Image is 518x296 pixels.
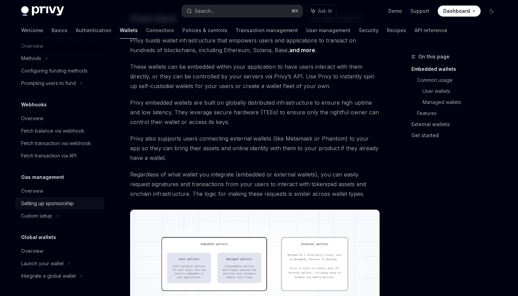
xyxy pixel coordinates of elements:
span: Privy builds wallet infrastructure that empowers users and applications to transact on hundreds o... [130,36,380,55]
a: Basics [52,22,67,39]
div: Fetch balance via webhook [21,127,84,135]
a: Fetch transaction via API [16,150,104,162]
div: Launch your wallet [21,259,64,268]
div: Fetch transaction via API [21,152,76,160]
a: Demo [388,8,402,15]
a: Wallets [120,22,138,39]
a: API reference [415,22,447,39]
a: Fetch transaction via webhook [16,137,104,150]
div: Configuring funding methods [21,67,88,75]
a: Dashboard [438,6,481,17]
span: Ask AI [318,8,332,15]
a: Overview [16,112,104,125]
a: Get started [411,130,503,141]
a: Authentication [76,22,111,39]
a: Setting up sponsorship [16,197,104,210]
div: Overview [21,114,43,123]
img: dark logo [21,6,64,16]
div: Setting up sponsorship [21,199,74,208]
a: Overview [16,185,104,197]
button: Search...⌘K [182,5,303,17]
h5: Gas management [21,173,64,181]
a: Connectors [146,22,174,39]
a: User management [306,22,351,39]
a: Transaction management [236,22,298,39]
div: Overview [21,247,43,255]
a: Recipes [387,22,406,39]
button: Toggle dark mode [486,6,497,17]
a: Common usage [417,75,503,86]
a: Managed wallets [422,97,503,108]
div: Integrate a global wallet [21,272,76,280]
a: Embedded wallets [411,64,503,75]
div: Prompting users to fund [21,79,76,87]
span: On this page [418,52,449,61]
a: External wallets [411,119,503,130]
a: Configuring funding methods [16,65,104,77]
a: User wallets [422,86,503,97]
span: Dashboard [443,8,470,15]
a: Policies & controls [182,22,227,39]
a: Features [417,108,503,119]
div: Search... [195,7,214,15]
span: Privy also supports users connecting external wallets (like Metamask or Phantom) to your app so t... [130,134,380,163]
div: Overview [21,187,43,195]
span: These wallets can be embedded within your application to have users interact with them directly, ... [130,62,380,91]
span: Privy embedded wallets are built on globally distributed infrastructure to ensure high uptime and... [130,98,380,127]
a: Overview [16,245,104,257]
a: Fetch balance via webhook [16,125,104,137]
h5: Global wallets [21,233,56,241]
div: Fetch transaction via webhook [21,139,91,147]
h5: Webhooks [21,101,47,109]
a: Security [359,22,379,39]
div: Methods [21,54,41,63]
a: and more [289,47,315,54]
a: Welcome [21,22,43,39]
span: Regardless of what wallet you integrate (embedded or external wallets), you can easily request si... [130,170,380,199]
div: Custom setup [21,212,52,220]
span: ⌘ K [291,8,299,14]
button: Ask AI [306,5,337,17]
a: Support [410,8,429,15]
